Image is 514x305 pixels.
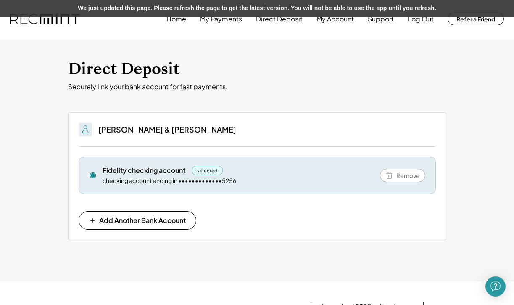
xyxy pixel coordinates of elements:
div: Fidelity checking account [103,166,185,175]
img: People.svg [80,125,90,135]
button: Refer a Friend [448,13,504,25]
button: Add Another Bank Account [79,211,196,230]
button: Home [166,11,186,27]
button: My Payments [200,11,242,27]
h3: [PERSON_NAME] & [PERSON_NAME] [98,125,236,134]
button: Support [368,11,394,27]
h1: Direct Deposit [68,59,446,79]
div: Open Intercom Messenger [485,276,506,297]
div: checking account ending in •••••••••••••5256 [103,177,236,185]
button: Log Out [408,11,434,27]
button: Direct Deposit [256,11,303,27]
div: selected [192,166,223,175]
span: Add Another Bank Account [99,217,186,224]
button: My Account [316,11,354,27]
img: recmint-logotype%403x.png [10,14,80,24]
span: Remove [396,172,420,178]
div: Securely link your bank account for fast payments. [68,82,446,91]
button: Remove [380,169,425,182]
